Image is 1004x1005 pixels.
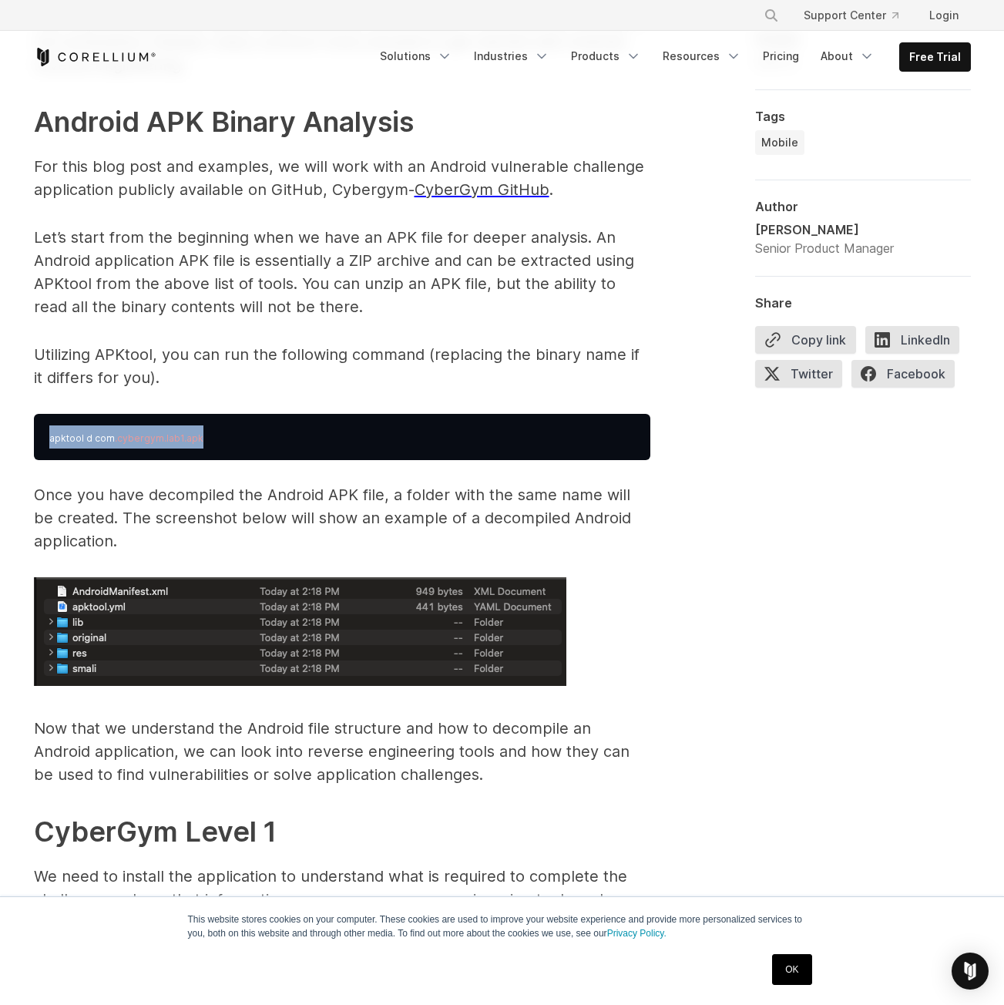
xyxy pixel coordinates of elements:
p: Once you have decompiled the Android APK file, a folder with the same name will be created. The s... [34,483,650,553]
p: Utilizing APKtool, you can run the following command (replacing the binary name if it differs for... [34,343,650,389]
a: Resources [653,42,750,70]
span: Facebook [851,360,955,388]
a: LinkedIn [865,326,969,360]
a: Privacy Policy. [607,928,667,939]
a: About [811,42,884,70]
span: apktool d com [49,432,115,444]
span: Mobile [761,135,798,150]
a: Pricing [754,42,808,70]
a: Facebook [851,360,964,394]
img: Example of a decompiled android application. [34,577,566,686]
span: Twitter [755,360,842,388]
p: This website stores cookies on your computer. These cookies are used to improve your website expe... [188,913,817,940]
a: Products [562,42,650,70]
span: .cybergym.lab1.apk [115,432,203,444]
p: For this blog post and examples, we will work with an Android vulnerable challenge application pu... [34,155,650,201]
a: Industries [465,42,559,70]
a: Support Center [791,2,911,29]
button: Copy link [755,326,856,354]
div: Tags [755,109,971,124]
a: Corellium Home [34,48,156,66]
div: Navigation Menu [371,42,971,72]
a: OK [772,954,811,985]
div: Senior Product Manager [755,239,894,257]
a: Free Trial [900,43,970,71]
div: Navigation Menu [745,2,971,29]
a: CyberGym GitHub [415,180,549,199]
div: [PERSON_NAME] [755,220,894,239]
span: LinkedIn [865,326,959,354]
div: Open Intercom Messenger [952,953,989,990]
button: Search [757,2,785,29]
a: Mobile [755,130,804,155]
p: Let’s start from the beginning when we have an APK file for deeper analysis. An Android applicati... [34,226,650,318]
a: Login [917,2,971,29]
p: Now that we understand the Android file structure and how to decompile an Android application, we... [34,717,650,786]
a: Solutions [371,42,462,70]
strong: Android APK Binary Analysis [34,105,414,139]
div: Share [755,295,971,311]
strong: CyberGym Level 1 [34,815,277,849]
p: We need to install the application to understand what is required to complete the challenge and u... [34,865,650,934]
div: Author [755,199,971,214]
a: Twitter [755,360,851,394]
